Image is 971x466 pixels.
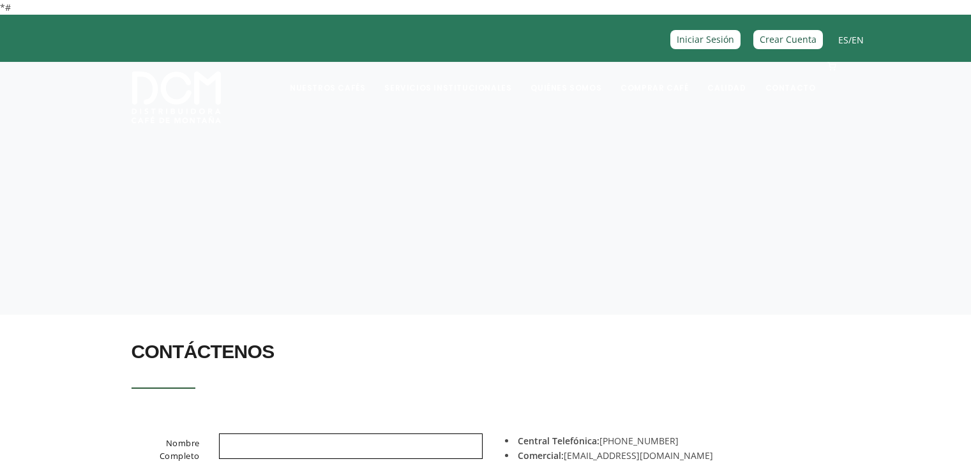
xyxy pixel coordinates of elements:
a: Iniciar Sesión [670,30,741,49]
a: Calidad [700,63,753,93]
a: Quiénes Somos [523,63,609,93]
a: Contacto [758,63,824,93]
a: Nuestros Cafés [282,63,373,93]
h2: Contáctenos [132,334,840,370]
a: ES [838,34,848,46]
li: [EMAIL_ADDRESS][DOMAIN_NAME] [505,448,831,463]
strong: Central Telefónica: [518,435,599,447]
span: / [838,33,864,47]
a: Servicios Institucionales [377,63,519,93]
a: Crear Cuenta [753,30,823,49]
a: EN [852,34,864,46]
li: [PHONE_NUMBER] [505,433,831,448]
a: Comprar Café [613,63,696,93]
strong: Comercial: [518,449,564,462]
